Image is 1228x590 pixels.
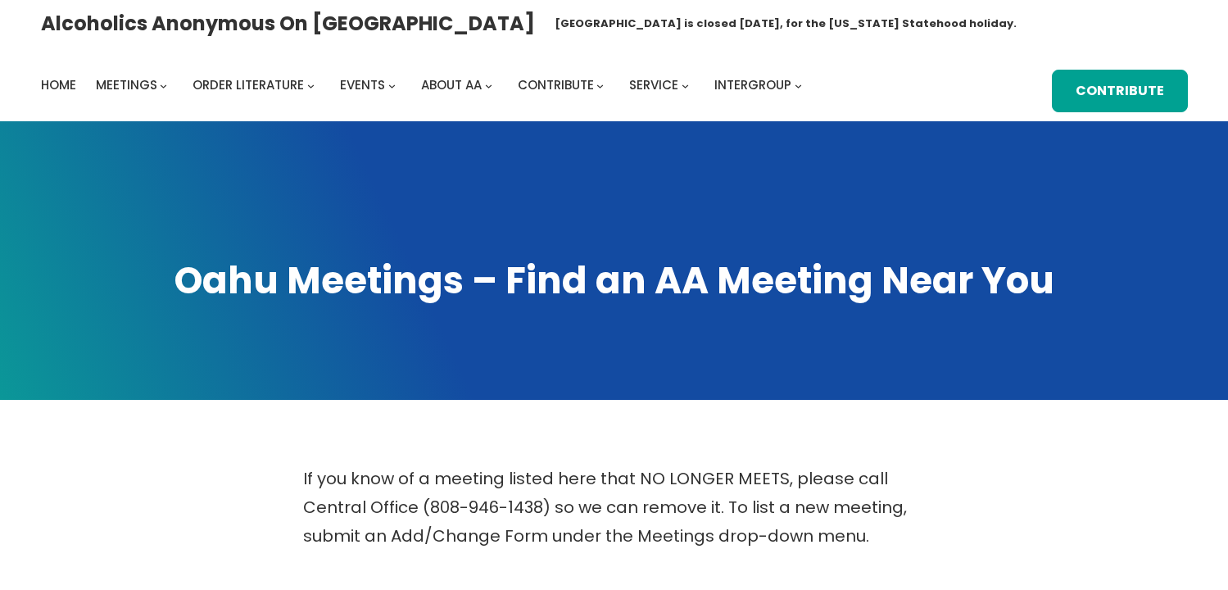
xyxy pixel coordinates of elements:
span: Contribute [518,76,594,93]
button: Meetings submenu [160,81,167,88]
span: Intergroup [714,76,791,93]
button: About AA submenu [485,81,492,88]
button: Contribute submenu [596,81,604,88]
h1: [GEOGRAPHIC_DATA] is closed [DATE], for the [US_STATE] Statehood holiday. [555,16,1017,32]
a: Meetings [96,74,157,97]
span: Events [340,76,385,93]
a: About AA [421,74,482,97]
button: Events submenu [388,81,396,88]
span: Home [41,76,76,93]
span: Meetings [96,76,157,93]
h1: Oahu Meetings – Find an AA Meeting Near You [41,256,1188,306]
a: Service [629,74,678,97]
p: If you know of a meeting listed here that NO LONGER MEETS, please call Central Office (808-946-14... [303,465,926,551]
button: Intergroup submenu [795,81,802,88]
span: About AA [421,76,482,93]
a: Alcoholics Anonymous on [GEOGRAPHIC_DATA] [41,6,535,41]
a: Contribute [1052,70,1187,112]
span: Order Literature [193,76,304,93]
a: Intergroup [714,74,791,97]
a: Events [340,74,385,97]
button: Order Literature submenu [307,81,315,88]
nav: Intergroup [41,74,808,97]
a: Contribute [518,74,594,97]
a: Home [41,74,76,97]
span: Service [629,76,678,93]
button: Service submenu [682,81,689,88]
